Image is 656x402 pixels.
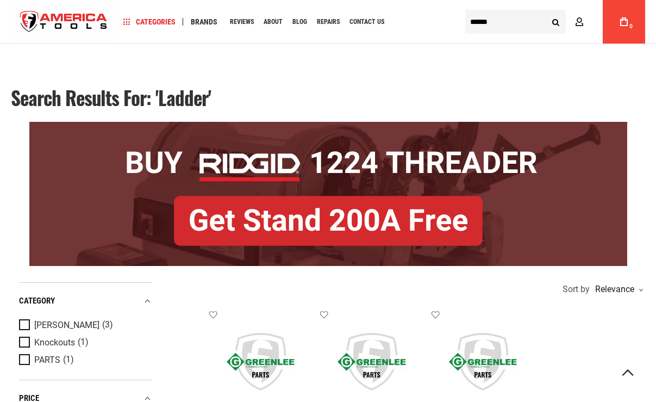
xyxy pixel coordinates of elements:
[220,321,301,402] img: Greenlee 01436 BLADDER (01436)
[191,18,217,26] span: Brands
[563,285,590,294] span: Sort by
[19,354,149,366] a: PARTS (1)
[34,320,99,330] span: [PERSON_NAME]
[345,15,389,29] a: Contact Us
[19,337,149,349] a: Knockouts (1)
[11,2,116,42] img: America Tools
[34,355,60,365] span: PARTS
[102,320,113,330] span: (3)
[317,18,340,25] span: Repairs
[29,122,627,266] img: BOGO: Buy RIDGID® 1224 Threader, Get Stand 200A Free!
[11,83,211,112] span: Search results for: 'ladder'
[186,15,222,29] a: Brands
[259,15,288,29] a: About
[288,15,312,29] a: Blog
[11,2,116,42] a: store logo
[225,15,259,29] a: Reviews
[123,18,176,26] span: Categories
[545,11,566,32] button: Search
[78,338,89,347] span: (1)
[63,355,74,364] span: (1)
[331,321,412,402] img: Greenlee 32488 PLUG,BLADDER RUBBER BK (1990) (32488)
[442,321,523,402] img: Greenlee 34269 BLADDER, RUBBER (34269)
[230,18,254,25] span: Reviews
[19,294,152,308] div: category
[34,338,75,348] span: Knockouts
[349,18,384,25] span: Contact Us
[312,15,345,29] a: Repairs
[629,23,633,29] span: 0
[19,319,149,331] a: [PERSON_NAME] (3)
[292,18,307,25] span: Blog
[29,122,627,130] a: BOGO: Buy RIDGID® 1224 Threader, Get Stand 200A Free!
[264,18,283,25] span: About
[118,15,180,29] a: Categories
[592,285,642,294] div: Relevance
